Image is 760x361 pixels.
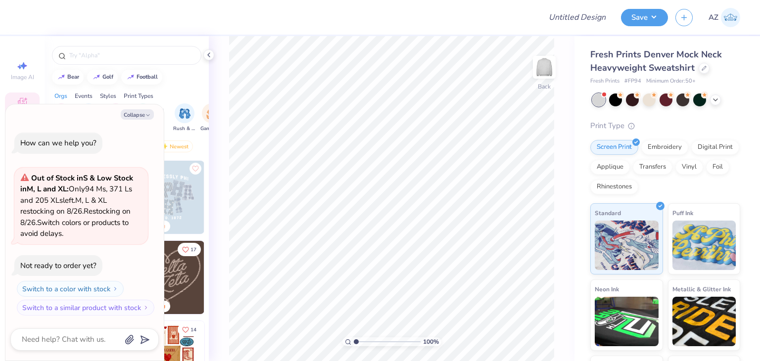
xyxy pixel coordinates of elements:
img: Puff Ink [672,221,736,270]
div: Orgs [54,91,67,100]
img: Metallic & Glitter Ink [672,297,736,346]
button: golf [87,70,118,85]
div: filter for Game Day [200,103,223,133]
button: Collapse [121,109,154,120]
img: Switch to a similar product with stock [143,305,149,311]
div: Transfers [633,160,672,175]
span: Rush & Bid [173,125,196,133]
span: Neon Ink [595,284,619,294]
img: trend_line.gif [127,74,135,80]
span: Fresh Prints [590,77,619,86]
span: Fresh Prints Denver Mock Neck Heavyweight Sweatshirt [590,48,722,74]
button: filter button [133,103,153,133]
img: trend_line.gif [57,74,65,80]
span: Standard [595,208,621,218]
div: football [137,74,158,80]
span: Metallic & Glitter Ink [672,284,731,294]
button: football [121,70,162,85]
button: Save [621,9,668,26]
img: Game Day Image [206,108,218,119]
span: # FP94 [624,77,641,86]
input: Untitled Design [541,7,614,27]
a: AZ [709,8,740,27]
div: Print Type [590,120,740,132]
div: Vinyl [675,160,703,175]
div: Digital Print [691,140,739,155]
div: Rhinestones [590,180,638,194]
span: Image AI [11,73,34,81]
button: filter button [106,103,126,133]
div: Events [75,91,93,100]
button: Switch to a similar product with stock [17,300,154,316]
span: 17 [190,247,196,252]
span: 100 % [423,337,439,346]
input: Try "Alpha" [68,50,195,60]
div: filter for Sorority [51,103,71,133]
img: ead2b24a-117b-4488-9b34-c08fd5176a7b [204,241,277,314]
div: filter for Fraternity [78,103,100,133]
span: Puff Ink [672,208,693,218]
span: 14 [190,327,196,332]
div: filter for Sports [133,103,153,133]
div: filter for Club [106,103,126,133]
img: Rush & Bid Image [179,108,190,119]
button: filter button [78,103,100,133]
div: Back [538,82,551,91]
img: Back [534,57,554,77]
div: filter for Rush & Bid [173,103,196,133]
strong: Out of Stock in S [31,173,90,183]
div: Newest [155,140,193,152]
span: Only 94 Ms, 371 Ls and 205 XLs left. M, L & XL restocking on 8/26. Restocking on 8/26. Switch col... [20,173,133,239]
img: a3f22b06-4ee5-423c-930f-667ff9442f68 [204,161,277,234]
div: How can we help you? [20,138,96,148]
button: Like [178,243,201,256]
button: filter button [173,103,196,133]
button: bear [52,70,84,85]
span: Game Day [200,125,223,133]
img: trend_line.gif [93,74,100,80]
img: 5a4b4175-9e88-49c8-8a23-26d96782ddc6 [131,161,204,234]
button: filter button [200,103,223,133]
img: Standard [595,221,659,270]
div: Not ready to order yet? [20,261,96,271]
div: golf [102,74,113,80]
div: Print Types [124,91,153,100]
div: Styles [100,91,116,100]
button: Like [190,163,201,175]
button: filter button [51,103,71,133]
div: Foil [706,160,729,175]
div: Screen Print [590,140,638,155]
div: Embroidery [641,140,688,155]
img: 12710c6a-dcc0-49ce-8688-7fe8d5f96fe2 [131,241,204,314]
div: Applique [590,160,630,175]
span: Minimum Order: 50 + [646,77,696,86]
button: Switch to a color with stock [17,281,124,297]
img: Neon Ink [595,297,659,346]
button: Like [178,323,201,336]
img: Addie Zoellner [721,8,740,27]
div: bear [67,74,79,80]
span: AZ [709,12,718,23]
img: Switch to a color with stock [112,286,118,292]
